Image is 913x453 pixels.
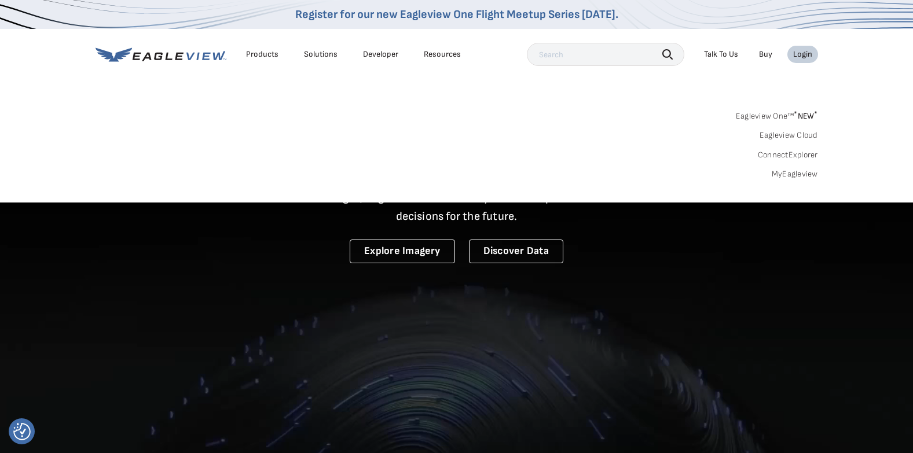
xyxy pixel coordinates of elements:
div: Resources [424,49,461,60]
a: Register for our new Eagleview One Flight Meetup Series [DATE]. [295,8,618,21]
button: Consent Preferences [13,423,31,440]
div: Talk To Us [704,49,738,60]
div: Login [793,49,812,60]
div: Products [246,49,278,60]
a: Buy [759,49,772,60]
a: Explore Imagery [350,240,455,263]
div: Solutions [304,49,338,60]
a: Eagleview One™*NEW* [736,108,818,121]
a: MyEagleview [772,169,818,179]
a: Eagleview Cloud [760,130,818,141]
img: Revisit consent button [13,423,31,440]
a: Discover Data [469,240,563,263]
a: Developer [363,49,398,60]
span: NEW [794,111,817,121]
a: ConnectExplorer [758,150,818,160]
input: Search [527,43,684,66]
